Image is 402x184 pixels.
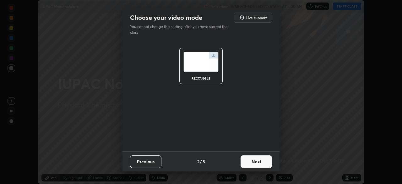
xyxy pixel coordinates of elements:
[241,155,272,168] button: Next
[130,14,202,22] h2: Choose your video mode
[200,158,202,165] h4: /
[183,52,219,72] img: normalScreenIcon.ae25ed63.svg
[197,158,199,165] h4: 2
[188,77,214,80] div: rectangle
[203,158,205,165] h4: 5
[246,16,267,20] h5: Live support
[130,155,161,168] button: Previous
[130,24,232,35] p: You cannot change this setting after you have started the class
